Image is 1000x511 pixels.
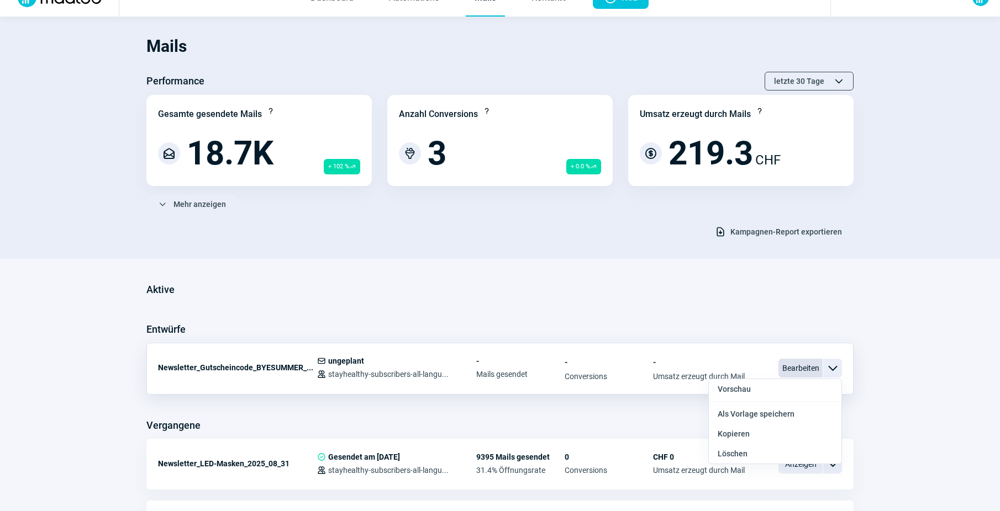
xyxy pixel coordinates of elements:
span: 31.4% Öffnungsrate [476,466,565,475]
span: Umsatz erzeugt durch Mail [653,466,745,475]
span: 9395 Mails gesendet [476,453,565,461]
h1: Mails [146,28,854,65]
div: Gesamte gesendete Mails [158,108,262,121]
button: Mehr anzeigen [146,195,238,214]
h3: Aktive [146,281,175,299]
span: stayhealthy-subscribers-all-langu... [328,466,449,475]
span: - [565,356,653,368]
div: Newsletter_Gutscheincode_BYESUMMER_... [158,356,317,379]
span: Anzeigen [778,455,823,473]
span: 219.3 [669,137,753,170]
span: CHF 0 [653,453,745,461]
span: + 102 % [324,159,360,174]
span: Vorschau [718,385,751,393]
span: - [476,356,565,365]
span: 18.7K [187,137,273,170]
div: Umsatz erzeugt durch Mails [640,108,751,121]
span: Als Vorlage speichern [718,409,794,418]
button: Kampagnen-Report exportieren [703,222,854,241]
h3: Performance [146,72,204,90]
span: Kampagnen-Report exportieren [730,223,842,241]
span: Bearbeiten [778,359,823,377]
span: 0 [565,453,653,461]
span: Löschen [718,449,748,458]
h3: Entwürfe [146,321,186,338]
span: - [653,356,745,368]
span: + 0.0 % [566,159,601,174]
span: Kopieren [718,429,750,438]
span: Gesendet am [DATE] [328,453,400,461]
span: CHF [755,150,781,170]
h3: Vergangene [146,417,201,434]
span: 3 [428,137,446,170]
span: Conversions [565,466,653,475]
span: Mehr anzeigen [173,195,226,213]
div: Newsletter_LED-Masken_2025_08_31 [158,453,317,475]
span: ungeplant [328,356,364,365]
div: Anzahl Conversions [399,108,478,121]
span: stayhealthy-subscribers-all-langu... [328,370,449,379]
span: letzte 30 Tage [774,72,824,90]
span: Mails gesendet [476,370,565,379]
span: Conversions [565,372,653,381]
span: Umsatz erzeugt durch Mail [653,372,745,381]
